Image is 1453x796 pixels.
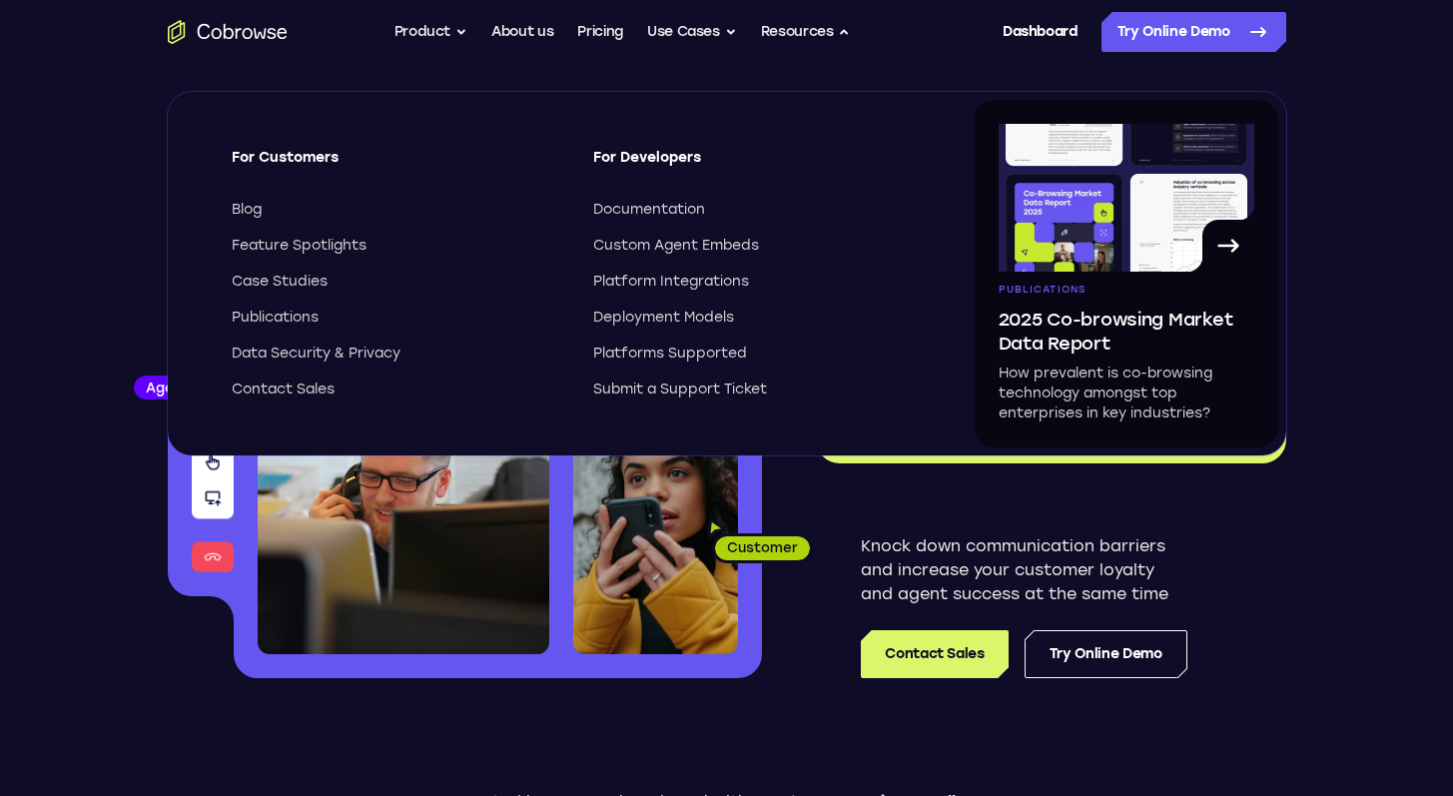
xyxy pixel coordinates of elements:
[1025,630,1187,678] a: Try Online Demo
[232,380,335,399] span: Contact Sales
[232,200,557,220] a: Blog
[258,298,549,654] img: A customer support agent talking on the phone
[232,236,366,256] span: Feature Spotlights
[232,308,319,328] span: Publications
[999,124,1254,272] img: A page from the browsing market ebook
[861,630,1008,678] a: Contact Sales
[232,344,557,364] a: Data Security & Privacy
[1101,12,1286,52] a: Try Online Demo
[593,200,919,220] a: Documentation
[593,272,749,292] span: Platform Integrations
[999,364,1254,423] p: How prevalent is co-browsing technology amongst top enterprises in key industries?
[232,272,328,292] span: Case Studies
[593,148,919,184] span: For Developers
[861,534,1187,606] p: Knock down communication barriers and increase your customer loyalty and agent success at the sam...
[232,236,557,256] a: Feature Spotlights
[1003,12,1078,52] a: Dashboard
[232,200,262,220] span: Blog
[647,12,737,52] button: Use Cases
[761,12,851,52] button: Resources
[232,344,400,364] span: Data Security & Privacy
[999,308,1254,356] span: 2025 Co-browsing Market Data Report
[593,344,919,364] a: Platforms Supported
[999,284,1087,296] span: Publications
[593,380,919,399] a: Submit a Support Ticket
[573,417,738,654] img: A customer holding their phone
[593,236,919,256] a: Custom Agent Embeds
[593,380,767,399] span: Submit a Support Ticket
[593,236,759,256] span: Custom Agent Embeds
[577,12,623,52] a: Pricing
[593,344,747,364] span: Platforms Supported
[168,20,288,44] a: Go to the home page
[593,272,919,292] a: Platform Integrations
[491,12,553,52] a: About us
[232,148,557,184] span: For Customers
[394,12,468,52] button: Product
[593,308,919,328] a: Deployment Models
[593,200,705,220] span: Documentation
[232,308,557,328] a: Publications
[232,272,557,292] a: Case Studies
[593,308,734,328] span: Deployment Models
[232,380,557,399] a: Contact Sales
